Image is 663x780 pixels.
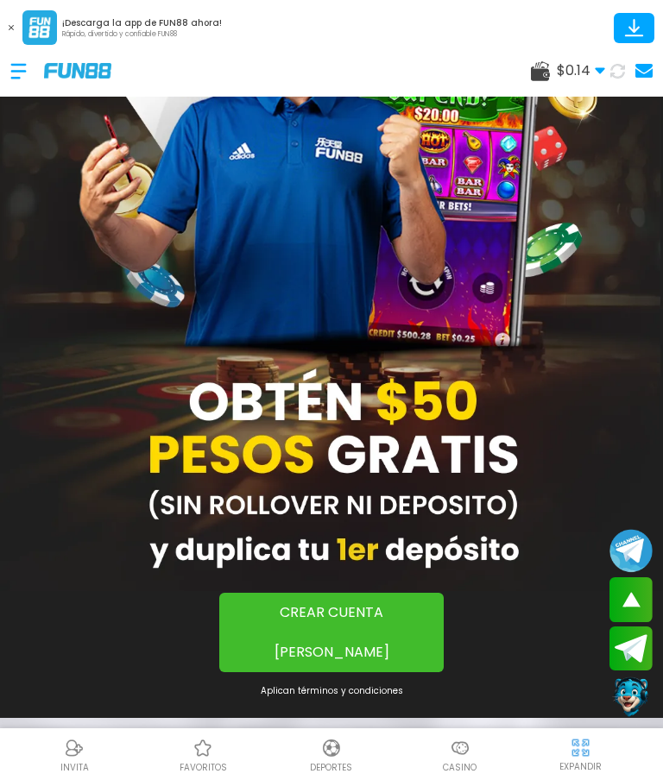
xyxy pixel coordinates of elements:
img: Deportes [321,738,342,758]
p: Deportes [310,761,352,774]
p: Rápido, divertido y confiable FUN88 [62,29,222,40]
p: INVITA [60,761,89,774]
button: Join telegram channel [609,528,653,573]
a: CasinoCasinoCasino [395,735,524,774]
button: Join telegram [609,626,653,671]
p: favoritos [180,761,227,774]
p: EXPANDIR [559,760,602,773]
img: Referral [64,738,85,758]
p: Casino [443,761,477,774]
button: Contact customer service [609,675,653,720]
img: App Logo [22,10,57,45]
img: hide [570,737,591,758]
a: Casino FavoritosCasino Favoritosfavoritos [139,735,268,774]
img: Casino [450,738,470,758]
button: scroll up [609,577,653,622]
p: ¡Descarga la app de FUN88 ahora! [62,16,222,29]
img: Casino Favoritos [193,738,213,758]
span: $ 0.14 [557,60,605,81]
img: Company Logo [44,63,111,78]
a: DeportesDeportesDeportes [268,735,396,774]
button: CREAR CUENTA [PERSON_NAME] [219,593,444,672]
a: ReferralReferralINVITA [10,735,139,774]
